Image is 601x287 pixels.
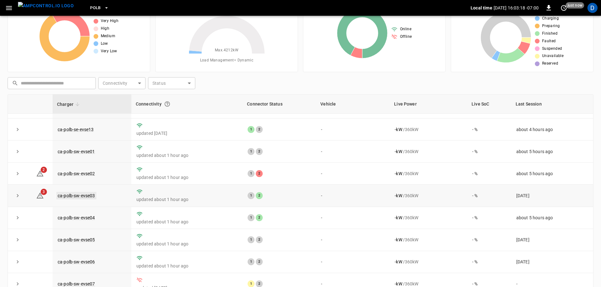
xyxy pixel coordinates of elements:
[395,259,462,265] div: / 360 kW
[395,170,402,177] p: - kW
[395,237,462,243] div: / 360 kW
[41,189,47,195] span: 3
[136,152,238,158] p: updated about 1 hour ago
[13,191,22,200] button: expand row
[467,207,511,229] td: - %
[395,126,402,133] p: - kW
[395,170,462,177] div: / 360 kW
[316,229,390,251] td: -
[36,193,44,198] a: 3
[390,95,467,114] th: Live Power
[467,229,511,251] td: - %
[248,126,255,133] div: 1
[58,215,95,220] a: ca-polb-sw-evse04
[248,214,255,221] div: 1
[215,47,238,54] span: Max. 4212 kW
[467,163,511,185] td: - %
[395,148,462,155] div: / 360 kW
[136,241,238,247] p: updated about 1 hour ago
[467,95,511,114] th: Live SoC
[13,169,22,178] button: expand row
[136,98,238,110] div: Connectivity
[136,196,238,203] p: updated about 1 hour ago
[58,171,95,176] a: ca-polb-sw-evse02
[395,281,402,287] p: - kW
[13,235,22,244] button: expand row
[136,263,238,269] p: updated about 1 hour ago
[18,2,74,10] img: ampcontrol.io logo
[395,281,462,287] div: / 360 kW
[58,127,94,132] a: ca-polb-se-evse13
[256,236,263,243] div: 2
[200,57,254,64] span: Load Management = Dynamic
[248,258,255,265] div: 1
[41,167,47,173] span: 2
[511,118,593,141] td: about 4 hours ago
[248,236,255,243] div: 1
[256,148,263,155] div: 2
[494,5,539,11] p: [DATE] 16:03:18 -07:00
[467,118,511,141] td: - %
[13,213,22,222] button: expand row
[316,141,390,163] td: -
[316,207,390,229] td: -
[58,149,95,154] a: ca-polb-sw-evse01
[471,5,492,11] p: Local time
[101,18,119,24] span: Very High
[316,251,390,273] td: -
[395,192,402,199] p: - kW
[88,2,112,14] button: PoLB
[248,170,255,177] div: 1
[395,237,402,243] p: - kW
[316,118,390,141] td: -
[248,192,255,199] div: 1
[58,281,95,286] a: ca-polb-sw-evse07
[101,33,115,39] span: Medium
[36,171,44,176] a: 2
[90,4,101,12] span: PoLB
[511,141,593,163] td: about 5 hours ago
[13,257,22,267] button: expand row
[316,163,390,185] td: -
[511,95,593,114] th: Last Session
[467,185,511,207] td: - %
[256,170,263,177] div: 2
[542,46,562,52] span: Suspended
[467,141,511,163] td: - %
[559,3,569,13] button: set refresh interval
[256,126,263,133] div: 2
[511,229,593,251] td: [DATE]
[395,148,402,155] p: - kW
[256,192,263,199] div: 2
[316,185,390,207] td: -
[136,219,238,225] p: updated about 1 hour ago
[256,214,263,221] div: 2
[248,148,255,155] div: 1
[136,174,238,181] p: updated about 1 hour ago
[13,147,22,156] button: expand row
[256,258,263,265] div: 2
[395,192,462,199] div: / 360 kW
[136,130,238,136] p: updated [DATE]
[511,251,593,273] td: [DATE]
[511,185,593,207] td: [DATE]
[57,100,82,108] span: Charger
[400,34,412,40] span: Offline
[56,192,96,199] a: ca-polb-sw-evse03
[58,259,95,264] a: ca-polb-sw-evse06
[395,215,402,221] p: - kW
[395,215,462,221] div: / 360 kW
[467,251,511,273] td: - %
[101,41,108,47] span: Low
[542,38,556,44] span: Faulted
[101,26,110,32] span: High
[58,237,95,242] a: ca-polb-sw-evse05
[542,60,558,67] span: Reserved
[101,48,117,55] span: Very Low
[542,31,558,37] span: Finished
[511,163,593,185] td: about 5 hours ago
[511,207,593,229] td: about 5 hours ago
[395,259,402,265] p: - kW
[395,126,462,133] div: / 360 kW
[400,26,411,32] span: Online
